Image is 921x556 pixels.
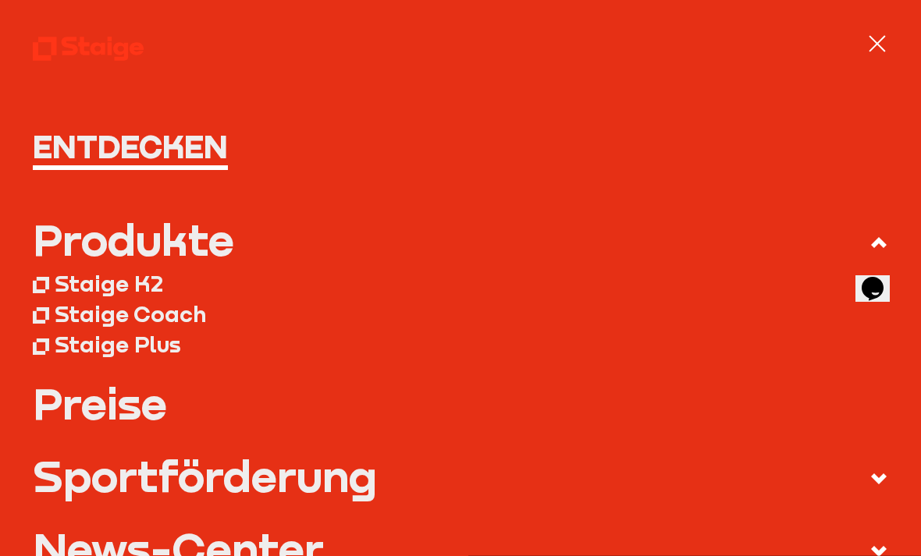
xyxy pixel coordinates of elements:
div: Staige Plus [55,331,181,358]
iframe: chat widget [855,255,905,302]
div: Staige K2 [55,270,163,297]
a: Staige K2 [33,268,888,299]
div: Sportförderung [33,454,377,498]
div: Staige Coach [55,300,206,328]
a: Staige Coach [33,299,888,329]
a: Staige Plus [33,329,888,359]
div: Produkte [33,218,234,261]
a: Preise [33,381,888,425]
